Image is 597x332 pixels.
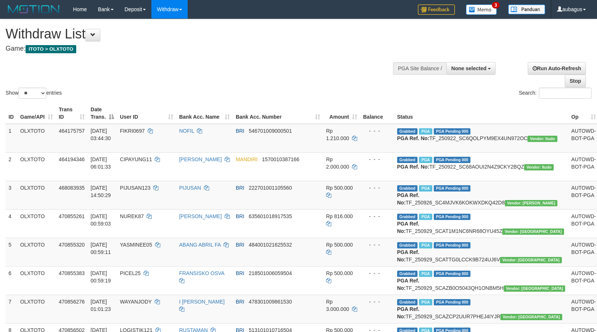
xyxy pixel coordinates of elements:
span: CIPAYUNG11 [120,156,152,162]
span: Copy 218501006059504 to clipboard [249,270,292,276]
span: BRI [236,270,244,276]
span: Vendor URL: https://secure4.1velocity.biz [505,200,558,206]
a: PIJUSAN [179,185,201,191]
b: PGA Ref. No: [397,135,429,141]
td: 3 [6,181,17,209]
img: MOTION_logo.png [6,4,62,15]
span: MANDIRI [236,156,258,162]
span: [DATE] 00:59:11 [91,242,111,255]
input: Search: [539,88,591,99]
span: Grabbed [397,242,418,248]
span: Grabbed [397,214,418,220]
span: PGA Pending [434,128,471,135]
div: - - - [363,241,391,248]
span: Marked by aubjoksan [419,271,432,277]
h4: Game: [6,45,390,52]
a: Run Auto-Refresh [528,62,586,75]
a: Stop [565,75,586,87]
span: 470855383 [59,270,85,276]
span: Copy 484001021625532 to clipboard [249,242,292,248]
span: 464175757 [59,128,85,134]
div: - - - [363,270,391,277]
span: Marked by aubibnu [419,157,432,163]
span: Vendor URL: https://secure6.1velocity.biz [527,136,557,142]
td: 6 [6,266,17,295]
label: Search: [519,88,591,99]
span: PGA Pending [434,242,471,248]
span: [DATE] 14:50:29 [91,185,111,198]
label: Show entries [6,88,62,99]
td: 7 [6,295,17,323]
td: OLXTOTO [17,266,56,295]
th: Status [394,103,569,124]
td: 2 [6,152,17,181]
th: Balance [360,103,394,124]
span: [DATE] 01:01:23 [91,299,111,312]
span: 468083935 [59,185,85,191]
span: Rp 816.000 [326,213,353,219]
td: TF_250926_SC4MJVK6KOKWXDKQ42D8 [394,181,569,209]
span: Copy 478301009861530 to clipboard [249,299,292,305]
span: Marked by aubjoksan [419,214,432,220]
b: PGA Ref. No: [397,278,419,291]
a: FRANSISKO OSVA [179,270,224,276]
span: Rp 1.210.000 [326,128,349,141]
a: [PERSON_NAME] [179,213,222,219]
span: YASMINEE05 [120,242,152,248]
b: PGA Ref. No: [397,221,419,234]
span: [DATE] 03:44:30 [91,128,111,141]
span: Vendor URL: https://secure6.1velocity.biz [524,164,554,170]
span: BRI [236,299,244,305]
td: OLXTOTO [17,209,56,238]
span: Vendor URL: https://secure10.1velocity.biz [500,314,562,320]
th: ID [6,103,17,124]
span: 470855320 [59,242,85,248]
span: Copy 222701001105560 to clipboard [249,185,292,191]
td: 1 [6,124,17,153]
span: None selected [451,65,486,71]
span: PGA Pending [434,157,471,163]
td: 5 [6,238,17,266]
div: - - - [363,213,391,220]
span: Rp 500.000 [326,185,353,191]
span: WAYANJODY [120,299,152,305]
th: Bank Acc. Name: activate to sort column ascending [176,103,233,124]
span: 3 [492,2,500,9]
span: [DATE] 00:59:19 [91,270,111,284]
b: PGA Ref. No: [397,192,419,206]
td: TF_250929_SCATTG0LCCK9B724UJ6V [394,238,569,266]
a: NOFIL [179,128,194,134]
span: PGA Pending [434,185,471,192]
span: PGA Pending [434,299,471,305]
span: 470856276 [59,299,85,305]
img: Feedback.jpg [418,4,455,15]
span: Grabbed [397,128,418,135]
th: Game/API: activate to sort column ascending [17,103,56,124]
span: Vendor URL: https://secure10.1velocity.biz [502,228,564,235]
span: 464194346 [59,156,85,162]
td: OLXTOTO [17,124,56,153]
span: Grabbed [397,271,418,277]
a: I [PERSON_NAME] [179,299,225,305]
span: Rp 2.000.000 [326,156,349,170]
span: Copy 1570010387166 to clipboard [262,156,299,162]
td: OLXTOTO [17,152,56,181]
h1: Withdraw List [6,27,390,41]
b: PGA Ref. No: [397,306,419,319]
span: PGA Pending [434,271,471,277]
td: TF_250929_SCAZCP2UUR7PHEJ4IYJR [394,295,569,323]
button: None selected [446,62,496,75]
td: TF_250929_SCAZB0O5043QH1ONBM5H [394,266,569,295]
span: Vendor URL: https://secure10.1velocity.biz [500,257,562,263]
span: [DATE] 00:59:03 [91,213,111,227]
div: - - - [363,127,391,135]
td: TF_250922_SC6QOLPYM9EX4UN972OC [394,124,569,153]
span: Marked by aubandreas [419,185,432,192]
td: OLXTOTO [17,238,56,266]
span: BRI [236,128,244,134]
span: FIKRI0697 [120,128,145,134]
span: Copy 635601018917535 to clipboard [249,213,292,219]
b: PGA Ref. No: [397,164,429,170]
span: BRI [236,185,244,191]
span: [DATE] 06:01:33 [91,156,111,170]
